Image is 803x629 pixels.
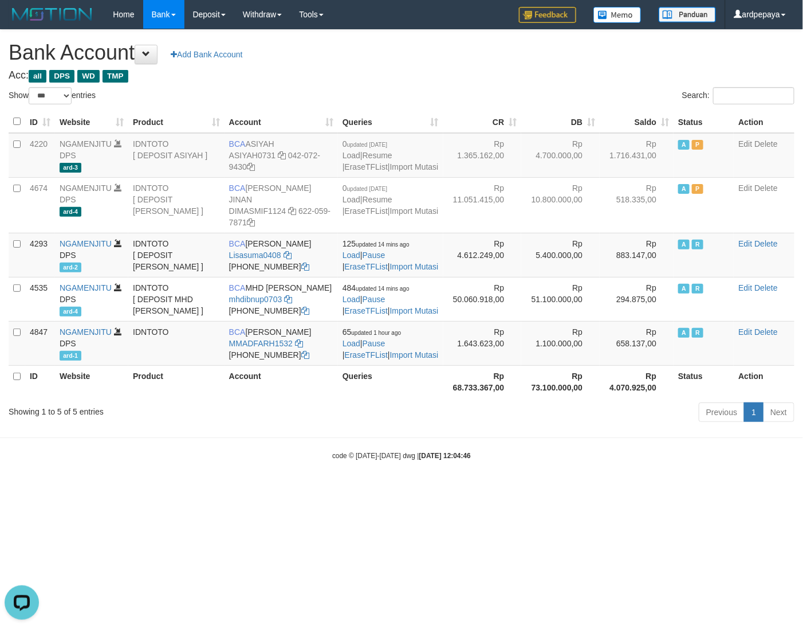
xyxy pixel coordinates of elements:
th: Status [674,111,734,133]
a: Resume [363,151,392,160]
a: EraseTFList [345,206,388,216]
td: 4293 [25,233,55,277]
td: Rp 1.716.431,00 [600,133,674,178]
a: Copy 6220597871 to clipboard [247,218,255,227]
th: Saldo: activate to sort column ascending [600,111,674,133]
th: Action [734,365,794,398]
td: DPS [55,277,128,321]
label: Search: [682,87,794,104]
span: 0 [343,139,387,149]
td: Rp 294.875,00 [600,277,674,321]
th: Queries [338,365,443,398]
div: Showing 1 to 5 of 5 entries [9,401,326,417]
td: 4674 [25,177,55,233]
a: Delete [754,327,777,337]
th: Action [734,111,794,133]
span: all [29,70,46,83]
span: updated [DATE] [347,186,387,192]
span: BCA [229,183,246,193]
a: NGAMENJITU [60,239,112,248]
a: EraseTFList [345,262,388,271]
a: ASIYAH0731 [229,151,275,160]
strong: [DATE] 12:04:46 [419,452,471,460]
td: IDNTOTO [ DEPOSIT MHD [PERSON_NAME] ] [128,277,225,321]
span: Active [678,328,690,338]
span: | | | [343,183,439,216]
a: Delete [754,139,777,149]
td: Rp 5.400.000,00 [521,233,600,277]
a: NGAMENJITU [60,139,112,149]
td: Rp 1.365.162,00 [443,133,522,178]
a: NGAMENJITU [60,283,112,292]
td: Rp 658.137,00 [600,321,674,365]
td: Rp 11.051.415,00 [443,177,522,233]
a: Import Mutasi [390,262,439,271]
a: Pause [363,251,385,260]
a: Lisasuma0408 [229,251,281,260]
th: Account: activate to sort column ascending [225,111,338,133]
a: Copy 6127014479 to clipboard [301,262,309,271]
span: updated [DATE] [347,142,387,148]
a: Load [343,251,360,260]
a: Copy ASIYAH0731 to clipboard [278,151,286,160]
a: Edit [738,283,752,292]
span: TMP [103,70,128,83]
th: Rp 4.070.925,00 [600,365,674,398]
span: ard-1 [60,351,81,361]
a: Edit [738,183,752,193]
span: 484 [343,283,410,292]
td: Rp 51.100.000,00 [521,277,600,321]
td: Rp 1.643.623,00 [443,321,522,365]
span: updated 1 hour ago [352,330,401,336]
a: mhdibnup0703 [229,295,282,304]
a: Load [343,195,360,204]
img: MOTION_logo.png [9,6,96,23]
td: IDNTOTO [128,321,225,365]
a: Import Mutasi [390,206,439,216]
th: Account [225,365,338,398]
span: updated 14 mins ago [356,241,409,248]
a: Load [343,295,360,304]
a: Edit [738,239,752,248]
td: Rp 4.700.000,00 [521,133,600,178]
th: Queries: activate to sort column ascending [338,111,443,133]
a: EraseTFList [345,350,388,360]
a: Copy mhdibnup0703 to clipboard [284,295,292,304]
a: Import Mutasi [390,162,439,171]
small: code © [DATE]-[DATE] dwg | [332,452,471,460]
span: Paused [692,184,703,194]
span: Paused [692,140,703,150]
span: 0 [343,183,387,193]
th: Website [55,365,128,398]
a: 1 [744,403,763,422]
span: ard-4 [60,207,81,217]
a: Delete [754,183,777,193]
span: BCA [229,327,246,337]
td: DPS [55,233,128,277]
a: Next [763,403,794,422]
td: Rp 883.147,00 [600,233,674,277]
img: Feedback.jpg [519,7,576,23]
td: IDNTOTO [ DEPOSIT ASIYAH ] [128,133,225,178]
td: MHD [PERSON_NAME] [PHONE_NUMBER] [225,277,338,321]
td: [PERSON_NAME] [PHONE_NUMBER] [225,233,338,277]
span: Active [678,240,690,249]
span: updated 14 mins ago [356,286,409,292]
td: Rp 518.335,00 [600,177,674,233]
a: NGAMENJITU [60,183,112,193]
a: NGAMENJITU [60,327,112,337]
td: Rp 10.800.000,00 [521,177,600,233]
th: Status [674,365,734,398]
a: Previous [699,403,745,422]
span: Running [692,328,703,338]
td: DPS [55,321,128,365]
a: Add Bank Account [163,45,250,64]
td: 4535 [25,277,55,321]
img: panduan.png [659,7,716,22]
th: CR: activate to sort column ascending [443,111,522,133]
button: Open LiveChat chat widget [5,5,39,39]
td: [PERSON_NAME] [PHONE_NUMBER] [225,321,338,365]
span: | | | [343,283,439,315]
h1: Bank Account [9,41,794,64]
a: Edit [738,327,752,337]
